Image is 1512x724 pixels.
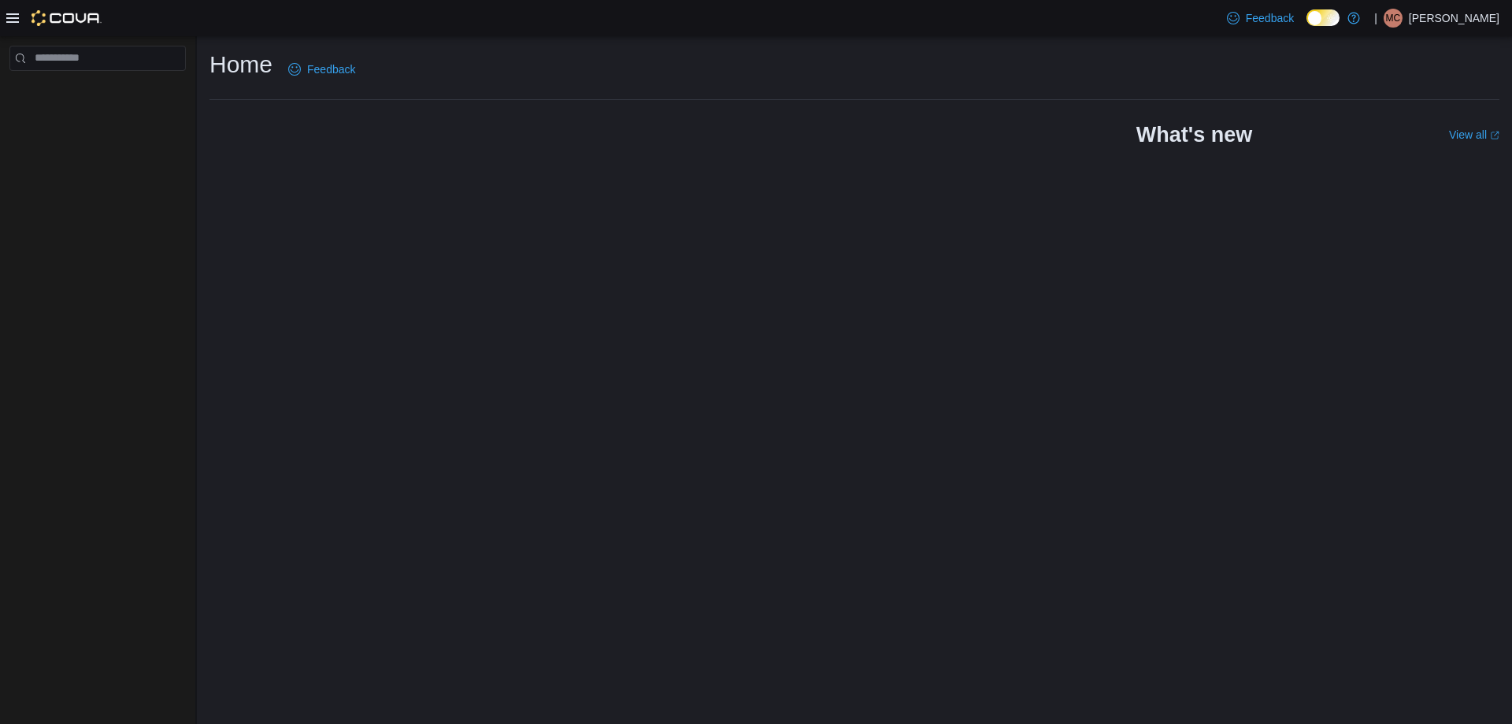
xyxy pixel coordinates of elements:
span: Dark Mode [1306,26,1307,27]
a: View allExternal link [1449,128,1499,141]
img: Cova [31,10,102,26]
svg: External link [1490,131,1499,140]
h1: Home [209,49,272,80]
a: Feedback [1221,2,1300,34]
a: Feedback [282,54,361,85]
h2: What's new [1136,122,1252,147]
p: [PERSON_NAME] [1409,9,1499,28]
input: Dark Mode [1306,9,1340,26]
span: Feedback [307,61,355,77]
p: | [1374,9,1377,28]
span: MC [1386,9,1401,28]
div: Megan Charlesworth [1384,9,1403,28]
nav: Complex example [9,74,186,112]
span: Feedback [1246,10,1294,26]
